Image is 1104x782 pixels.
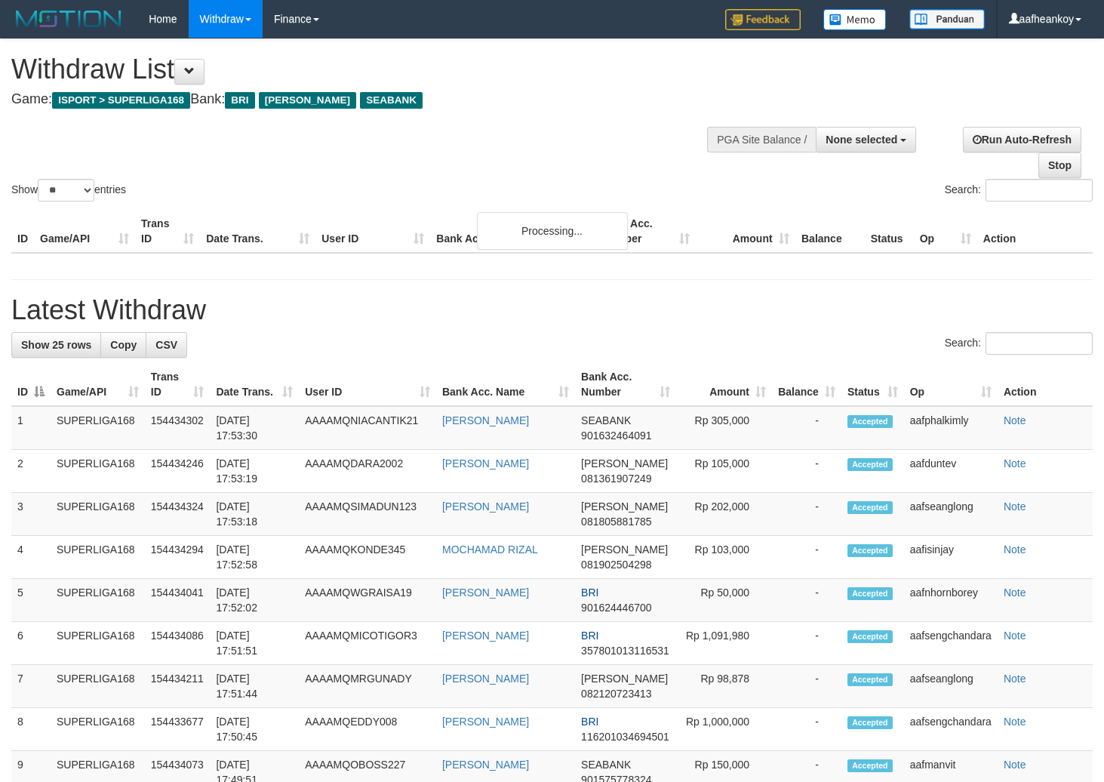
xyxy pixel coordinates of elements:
[865,210,914,253] th: Status
[581,457,668,470] span: [PERSON_NAME]
[259,92,356,109] span: [PERSON_NAME]
[1004,673,1026,685] a: Note
[986,332,1093,355] input: Search:
[210,536,299,579] td: [DATE] 17:52:58
[145,579,211,622] td: 154434041
[299,708,436,751] td: AAAAMQEDDY008
[225,92,254,109] span: BRI
[442,673,529,685] a: [PERSON_NAME]
[581,673,668,685] span: [PERSON_NAME]
[977,210,1093,253] th: Action
[51,708,145,751] td: SUPERLIGA168
[676,406,772,450] td: Rp 305,000
[847,587,893,600] span: Accepted
[299,579,436,622] td: AAAAMQWGRAISA19
[772,708,841,751] td: -
[110,339,137,351] span: Copy
[51,406,145,450] td: SUPERLIGA168
[299,665,436,708] td: AAAAMQMRGUNADY
[11,92,721,107] h4: Game: Bank:
[1004,543,1026,556] a: Note
[772,665,841,708] td: -
[904,708,998,751] td: aafsengchandara
[581,500,668,513] span: [PERSON_NAME]
[477,212,628,250] div: Processing...
[707,127,816,152] div: PGA Site Balance /
[11,210,34,253] th: ID
[299,406,436,450] td: AAAAMQNIACANTIK21
[145,665,211,708] td: 154434211
[847,415,893,428] span: Accepted
[315,210,430,253] th: User ID
[945,332,1093,355] label: Search:
[52,92,190,109] span: ISPORT > SUPERLIGA168
[210,708,299,751] td: [DATE] 17:50:45
[676,493,772,536] td: Rp 202,000
[11,665,51,708] td: 7
[772,493,841,536] td: -
[772,536,841,579] td: -
[11,579,51,622] td: 5
[581,602,651,614] span: Copy 901624446700 to clipboard
[581,429,651,442] span: Copy 901632464091 to clipboard
[847,716,893,729] span: Accepted
[11,179,126,202] label: Show entries
[841,363,904,406] th: Status: activate to sort column ascending
[904,493,998,536] td: aafseanglong
[442,759,529,771] a: [PERSON_NAME]
[772,579,841,622] td: -
[135,210,200,253] th: Trans ID
[1004,630,1026,642] a: Note
[38,179,94,202] select: Showentries
[51,536,145,579] td: SUPERLIGA168
[210,450,299,493] td: [DATE] 17:53:19
[200,210,315,253] th: Date Trans.
[795,210,865,253] th: Balance
[581,559,651,571] span: Copy 081902504298 to clipboard
[986,179,1093,202] input: Search:
[847,630,893,643] span: Accepted
[1004,716,1026,728] a: Note
[100,332,146,358] a: Copy
[11,450,51,493] td: 2
[210,665,299,708] td: [DATE] 17:51:44
[772,406,841,450] td: -
[210,493,299,536] td: [DATE] 17:53:18
[909,9,985,29] img: panduan.png
[1004,500,1026,513] a: Note
[595,210,695,253] th: Bank Acc. Number
[146,332,187,358] a: CSV
[581,688,651,700] span: Copy 082120723413 to clipboard
[904,622,998,665] td: aafsengchandara
[210,406,299,450] td: [DATE] 17:53:30
[904,363,998,406] th: Op: activate to sort column ascending
[11,406,51,450] td: 1
[581,543,668,556] span: [PERSON_NAME]
[581,716,598,728] span: BRI
[1004,457,1026,470] a: Note
[442,630,529,642] a: [PERSON_NAME]
[998,363,1093,406] th: Action
[581,516,651,528] span: Copy 081805881785 to clipboard
[145,493,211,536] td: 154434324
[11,332,101,358] a: Show 25 rows
[772,363,841,406] th: Balance: activate to sort column ascending
[21,339,91,351] span: Show 25 rows
[581,586,598,599] span: BRI
[442,414,529,426] a: [PERSON_NAME]
[442,716,529,728] a: [PERSON_NAME]
[904,579,998,622] td: aafnhornborey
[145,363,211,406] th: Trans ID: activate to sort column ascending
[11,708,51,751] td: 8
[904,450,998,493] td: aafduntev
[575,363,676,406] th: Bank Acc. Number: activate to sort column ascending
[847,458,893,471] span: Accepted
[145,536,211,579] td: 154434294
[210,579,299,622] td: [DATE] 17:52:02
[676,579,772,622] td: Rp 50,000
[442,457,529,470] a: [PERSON_NAME]
[676,536,772,579] td: Rp 103,000
[210,622,299,665] td: [DATE] 17:51:51
[442,500,529,513] a: [PERSON_NAME]
[51,665,145,708] td: SUPERLIGA168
